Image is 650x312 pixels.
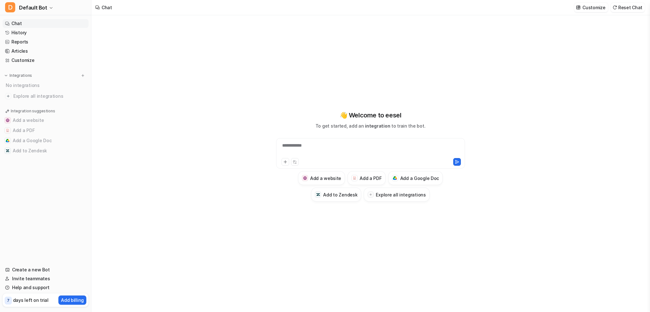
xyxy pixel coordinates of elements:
p: Integrations [10,73,32,78]
button: Add a Google DocAdd a Google Doc [388,171,443,185]
h3: Explore all integrations [376,191,426,198]
h3: Add a website [310,175,341,182]
button: Reset Chat [611,3,645,12]
button: Add a Google DocAdd a Google Doc [3,136,89,146]
img: expand menu [4,73,8,78]
img: Add a website [303,176,307,180]
p: To get started, add an to train the bot. [315,123,425,129]
img: Add a website [6,118,10,122]
a: Articles [3,47,89,56]
p: Customize [582,4,605,11]
h3: Add to Zendesk [323,191,357,198]
p: days left on trial [13,297,49,303]
p: 👋 Welcome to eesel [340,110,401,120]
img: Add a Google Doc [6,139,10,143]
img: customize [576,5,580,10]
h3: Add a PDF [360,175,381,182]
img: reset [613,5,617,10]
a: Explore all integrations [3,92,89,101]
div: No integrations [4,80,89,90]
a: Reports [3,37,89,46]
a: Create a new Bot [3,265,89,274]
img: explore all integrations [5,93,11,99]
span: D [5,2,15,12]
h3: Add a Google Doc [400,175,439,182]
a: Help and support [3,283,89,292]
a: Customize [3,56,89,65]
img: Add a PDF [353,176,357,180]
img: Add a PDF [6,129,10,132]
button: Add to ZendeskAdd to Zendesk [3,146,89,156]
button: Add billing [58,295,86,305]
button: Add a websiteAdd a website [3,115,89,125]
button: Add a PDFAdd a PDF [3,125,89,136]
a: Invite teammates [3,274,89,283]
button: Add a PDFAdd a PDF [348,171,385,185]
p: Integration suggestions [11,108,55,114]
img: Add a Google Doc [393,176,397,180]
img: Add to Zendesk [316,193,320,197]
button: Add to ZendeskAdd to Zendesk [311,188,361,202]
span: integration [365,123,390,129]
span: Default Bot [19,3,47,12]
button: Customize [574,3,608,12]
a: Chat [3,19,89,28]
button: Explore all integrations [364,188,429,202]
button: Add a websiteAdd a website [298,171,345,185]
p: Add billing [61,297,84,303]
span: Explore all integrations [13,91,86,101]
button: Integrations [3,72,34,79]
img: menu_add.svg [81,73,85,78]
img: Add to Zendesk [6,149,10,153]
p: 7 [7,298,10,303]
div: Chat [102,4,112,11]
a: History [3,28,89,37]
